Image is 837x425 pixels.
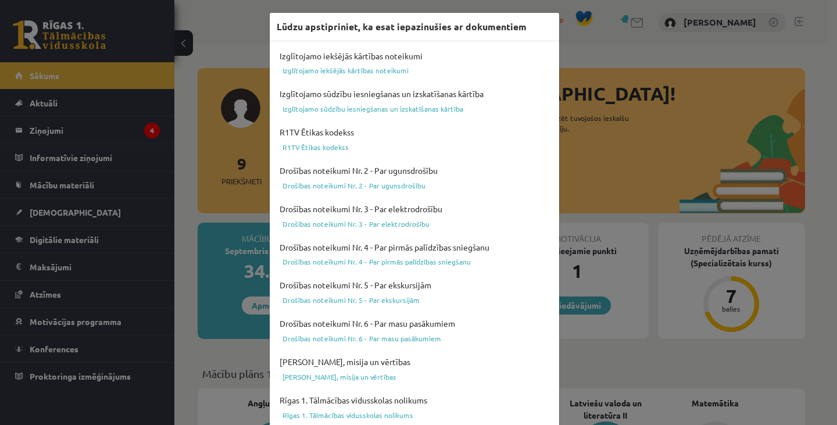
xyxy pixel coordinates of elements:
[277,48,552,64] h4: Izglītojamo iekšējās kārtības noteikumi
[277,63,552,77] a: Izglītojamo iekšējās kārtības noteikumi
[277,293,552,307] a: Drošības noteikumi Nr. 5 - Par ekskursijām
[277,86,552,102] h4: Izglītojamo sūdzību iesniegšanas un izskatīšanas kārtība
[277,102,552,116] a: Izglītojamo sūdzību iesniegšanas un izskatīšanas kārtība
[277,124,552,140] h4: R1TV Ētikas kodekss
[277,140,552,154] a: R1TV Ētikas kodekss
[277,255,552,269] a: Drošības noteikumi Nr. 4 - Par pirmās palīdzības sniegšanu
[277,370,552,384] a: [PERSON_NAME], misija un vērtības
[277,178,552,192] a: Drošības noteikumi Nr. 2 - Par ugunsdrošību
[277,331,552,345] a: Drošības noteikumi Nr. 6 - Par masu pasākumiem
[277,20,527,34] h3: Lūdzu apstipriniet, ka esat iepazinušies ar dokumentiem
[277,408,552,422] a: Rīgas 1. Tālmācības vidusskolas nolikums
[277,316,552,331] h4: Drošības noteikumi Nr. 6 - Par masu pasākumiem
[277,277,552,293] h4: Drošības noteikumi Nr. 5 - Par ekskursijām
[277,163,552,178] h4: Drošības noteikumi Nr. 2 - Par ugunsdrošību
[277,354,552,370] h4: [PERSON_NAME], misija un vērtības
[277,201,552,217] h4: Drošības noteikumi Nr. 3 - Par elektrodrošību
[277,217,552,231] a: Drošības noteikumi Nr. 3 - Par elektrodrošību
[277,392,552,408] h4: Rīgas 1. Tālmācības vidusskolas nolikums
[277,240,552,255] h4: Drošības noteikumi Nr. 4 - Par pirmās palīdzības sniegšanu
